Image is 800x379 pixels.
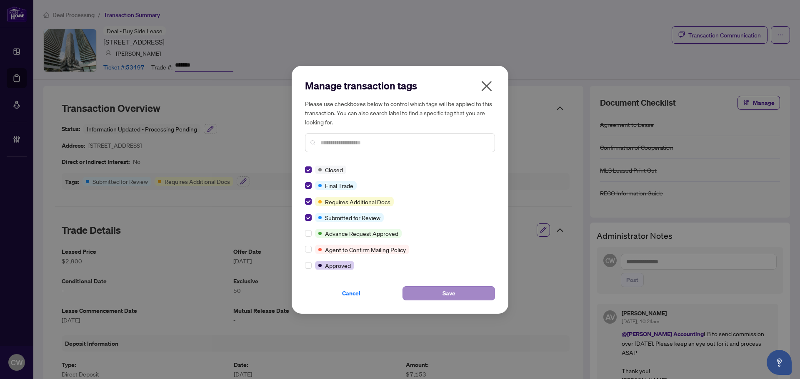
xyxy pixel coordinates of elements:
button: Open asap [767,350,792,375]
span: Cancel [342,287,360,300]
span: Closed [325,165,343,174]
button: Cancel [305,286,397,300]
span: Agent to Confirm Mailing Policy [325,245,406,254]
button: Save [402,286,495,300]
span: Final Trade [325,181,353,190]
span: Approved [325,261,351,270]
h2: Manage transaction tags [305,79,495,92]
h5: Please use checkboxes below to control which tags will be applied to this transaction. You can al... [305,99,495,126]
span: Save [442,287,455,300]
span: Requires Additional Docs [325,197,390,206]
span: Advance Request Approved [325,229,398,238]
span: Submitted for Review [325,213,380,222]
span: close [480,79,493,93]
